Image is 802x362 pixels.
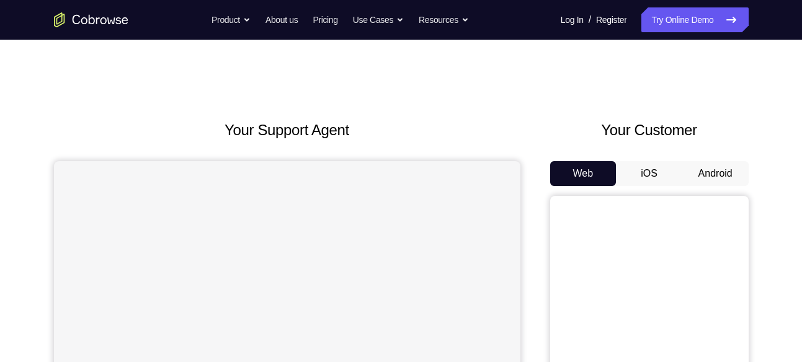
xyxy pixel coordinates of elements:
[353,7,404,32] button: Use Cases
[54,12,128,27] a: Go to the home page
[616,161,682,186] button: iOS
[561,7,584,32] a: Log In
[550,119,749,141] h2: Your Customer
[596,7,626,32] a: Register
[313,7,337,32] a: Pricing
[265,7,298,32] a: About us
[589,12,591,27] span: /
[54,119,520,141] h2: Your Support Agent
[550,161,617,186] button: Web
[212,7,251,32] button: Product
[641,7,748,32] a: Try Online Demo
[682,161,749,186] button: Android
[419,7,469,32] button: Resources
